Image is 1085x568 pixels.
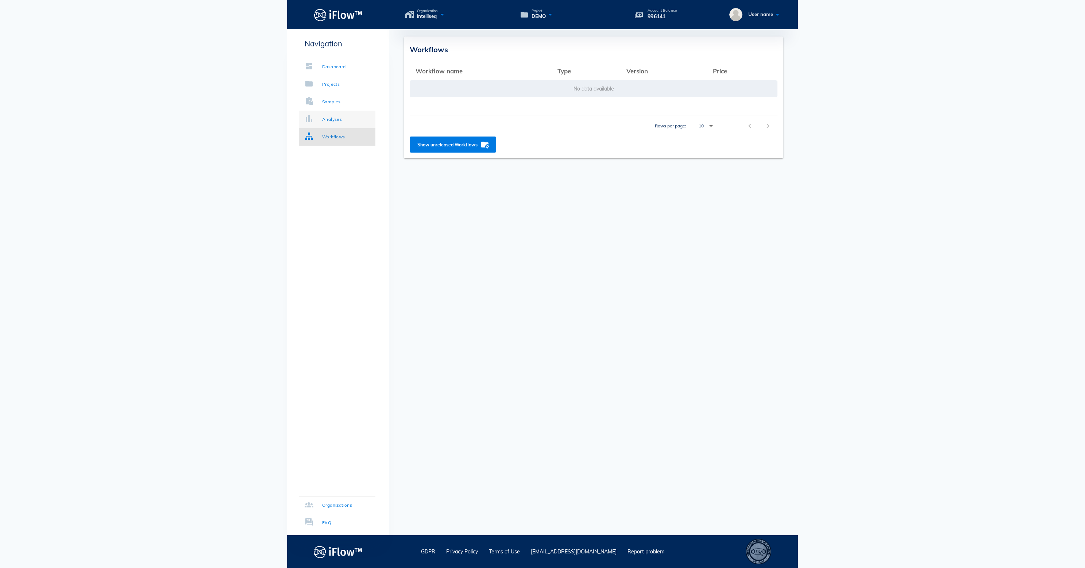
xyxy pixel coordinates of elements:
div: 10Rows per page: [699,120,715,132]
span: Type [557,67,571,75]
a: Logo [287,7,389,23]
span: intelliseq [417,13,438,20]
a: GDPR [421,548,435,555]
div: Organizations [322,502,352,509]
div: Dashboard [322,63,346,70]
p: 996141 [648,12,677,20]
th: Workflow name: Not sorted. Activate to sort ascending. [410,62,552,80]
span: Version [626,67,648,75]
p: Navigation [299,38,375,49]
span: DEMO [532,13,546,20]
div: Analyses [322,116,342,123]
div: – [729,123,731,129]
button: Show unreleased Workflows [410,137,496,153]
div: Workflows [322,133,345,141]
a: Terms of Use [489,548,520,555]
span: User name [748,11,773,17]
span: Project [532,9,546,13]
div: FAQ [322,519,331,526]
th: Type: Not sorted. Activate to sort ascending. [552,62,621,80]
div: Rows per page: [655,115,715,137]
img: logo [314,544,362,560]
div: Projects [322,81,340,88]
a: [EMAIL_ADDRESS][DOMAIN_NAME] [531,548,617,555]
div: Samples [322,98,341,105]
span: Show unreleased Workflows [417,140,489,149]
span: Organization [417,9,438,13]
div: 10 [699,123,704,129]
span: Workflow name [416,67,463,75]
span: Price [713,67,727,75]
a: Report problem [628,548,664,555]
a: Privacy Policy [446,548,478,555]
span: Workflows [410,45,448,54]
p: Account Balance [648,9,677,12]
img: User name [729,8,742,21]
i: arrow_drop_down [707,122,715,130]
th: Version: Not sorted. Activate to sort ascending. [621,62,707,80]
div: ISO 13485 – Quality Management System [746,539,771,564]
th: Price: Not sorted. Activate to sort ascending. [707,62,777,80]
td: No data available [410,80,777,97]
